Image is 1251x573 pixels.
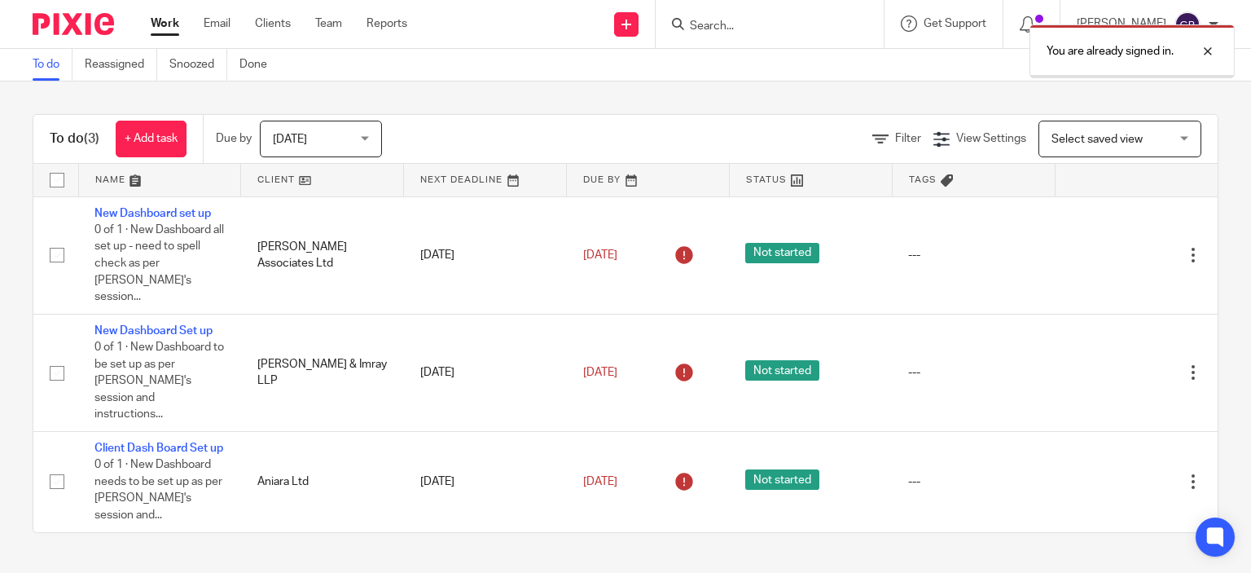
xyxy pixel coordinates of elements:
[85,49,157,81] a: Reassigned
[94,208,211,219] a: New Dashboard set up
[204,15,230,32] a: Email
[1051,134,1143,145] span: Select saved view
[33,13,114,35] img: Pixie
[169,49,227,81] a: Snoozed
[241,314,404,431] td: [PERSON_NAME] & Imray LLP
[315,15,342,32] a: Team
[583,367,617,378] span: [DATE]
[1047,43,1174,60] p: You are already signed in.
[94,325,213,337] a: New Dashboard Set up
[1174,11,1201,37] img: svg%3E
[50,130,99,148] h1: To do
[151,15,179,32] a: Work
[404,314,567,431] td: [DATE]
[895,133,921,144] span: Filter
[745,469,819,490] span: Not started
[116,121,187,157] a: + Add task
[908,247,1038,263] div: ---
[404,196,567,314] td: [DATE]
[583,476,617,487] span: [DATE]
[404,431,567,531] td: [DATE]
[583,249,617,261] span: [DATE]
[273,134,307,145] span: [DATE]
[745,360,819,381] span: Not started
[94,342,224,420] span: 0 of 1 · New Dashboard to be set up as per [PERSON_NAME]'s session and instructions...
[94,224,224,302] span: 0 of 1 · New Dashboard all set up - need to spell check as per [PERSON_NAME]'s session...
[94,443,223,454] a: Client Dash Board Set up
[241,196,404,314] td: [PERSON_NAME] Associates Ltd
[33,49,72,81] a: To do
[908,474,1038,490] div: ---
[909,175,937,184] span: Tags
[745,243,819,263] span: Not started
[216,130,252,147] p: Due by
[84,132,99,145] span: (3)
[241,431,404,531] td: Aniara Ltd
[956,133,1026,144] span: View Settings
[367,15,407,32] a: Reports
[239,49,279,81] a: Done
[94,459,222,521] span: 0 of 1 · New Dashboard needs to be set up as per [PERSON_NAME]'s session and...
[255,15,291,32] a: Clients
[908,364,1038,381] div: ---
